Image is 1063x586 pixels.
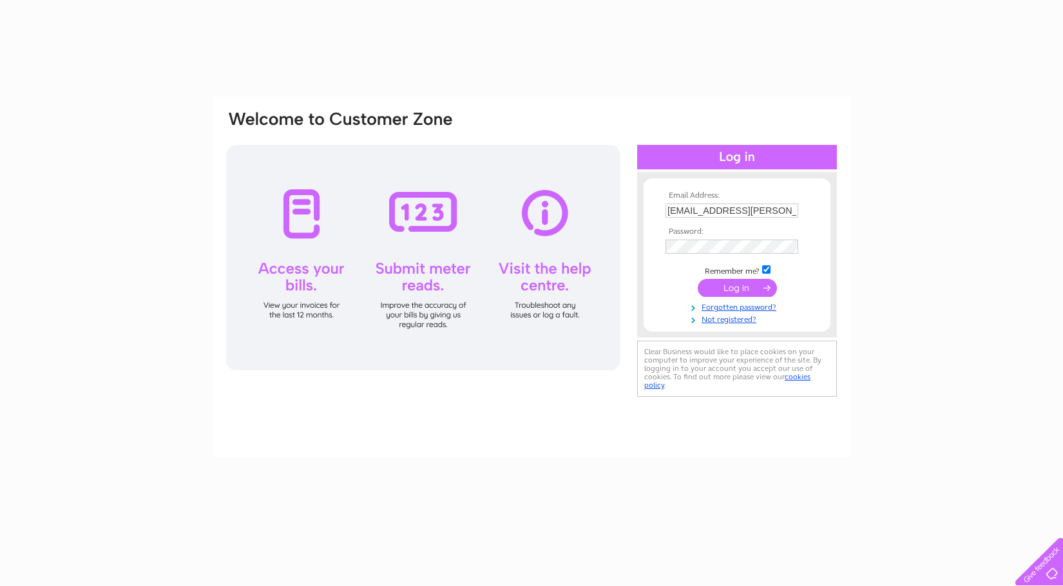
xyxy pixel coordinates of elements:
a: Forgotten password? [666,300,812,312]
a: cookies policy [644,372,810,390]
input: Submit [698,279,777,297]
th: Email Address: [662,191,812,200]
td: Remember me? [662,263,812,276]
a: Not registered? [666,312,812,325]
div: Clear Business would like to place cookies on your computer to improve your experience of the sit... [637,341,837,397]
th: Password: [662,227,812,236]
